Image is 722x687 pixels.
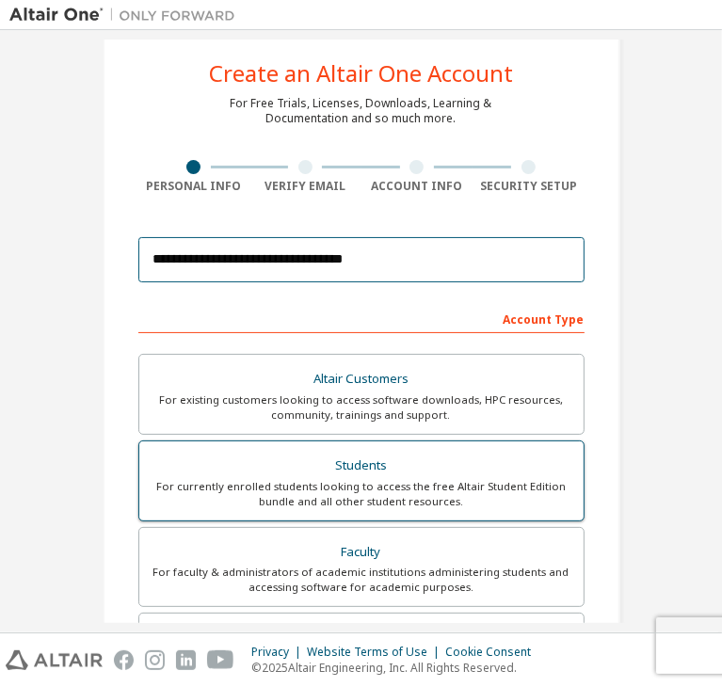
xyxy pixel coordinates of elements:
[249,179,361,194] div: Verify Email
[151,539,572,566] div: Faculty
[151,565,572,595] div: For faculty & administrators of academic institutions administering students and accessing softwa...
[145,650,165,670] img: instagram.svg
[251,645,307,660] div: Privacy
[251,660,542,676] p: © 2025 Altair Engineering, Inc. All Rights Reserved.
[151,479,572,509] div: For currently enrolled students looking to access the free Altair Student Edition bundle and all ...
[114,650,134,670] img: facebook.svg
[361,179,473,194] div: Account Info
[307,645,445,660] div: Website Terms of Use
[231,96,492,126] div: For Free Trials, Licenses, Downloads, Learning & Documentation and so much more.
[176,650,196,670] img: linkedin.svg
[151,392,572,423] div: For existing customers looking to access software downloads, HPC resources, community, trainings ...
[6,650,103,670] img: altair_logo.svg
[445,645,542,660] div: Cookie Consent
[151,453,572,479] div: Students
[9,6,245,24] img: Altair One
[138,179,250,194] div: Personal Info
[151,366,572,392] div: Altair Customers
[473,179,585,194] div: Security Setup
[207,650,234,670] img: youtube.svg
[138,303,585,333] div: Account Type
[209,62,513,85] div: Create an Altair One Account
